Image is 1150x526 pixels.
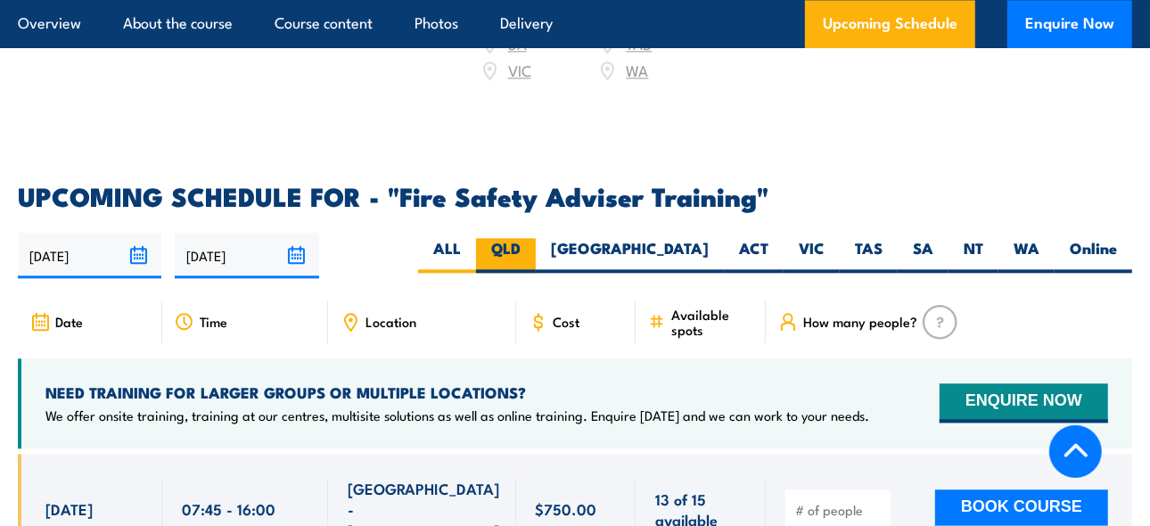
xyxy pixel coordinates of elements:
[898,238,949,273] label: SA
[418,238,476,273] label: ALL
[795,501,884,519] input: # of people
[182,498,275,519] span: 07:45 - 16:00
[784,238,840,273] label: VIC
[724,238,784,273] label: ACT
[840,238,898,273] label: TAS
[998,238,1055,273] label: WA
[175,233,318,278] input: To date
[949,238,998,273] label: NT
[940,383,1108,423] button: ENQUIRE NOW
[671,307,753,337] span: Available spots
[45,382,869,402] h4: NEED TRAINING FOR LARGER GROUPS OR MULTIPLE LOCATIONS?
[1055,238,1132,273] label: Online
[200,314,227,329] span: Time
[536,238,724,273] label: [GEOGRAPHIC_DATA]
[803,314,917,329] span: How many people?
[18,233,161,278] input: From date
[554,314,580,329] span: Cost
[18,184,1132,207] h2: UPCOMING SCHEDULE FOR - "Fire Safety Adviser Training"
[536,498,597,519] span: $750.00
[45,498,93,519] span: [DATE]
[366,314,416,329] span: Location
[55,314,83,329] span: Date
[45,407,869,424] p: We offer onsite training, training at our centres, multisite solutions as well as online training...
[476,238,536,273] label: QLD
